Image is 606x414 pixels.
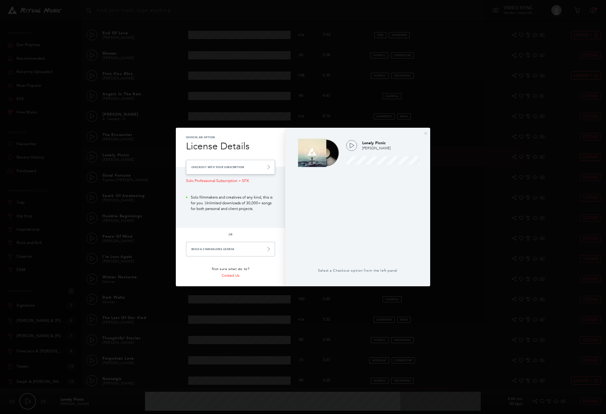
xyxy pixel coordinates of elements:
img: Lonely Picnic [295,135,341,169]
p: or [186,233,275,237]
p: Solo Professional Subscription + SFX [186,178,275,192]
a: Contact Us [222,274,239,278]
button: × [424,130,428,136]
p: [PERSON_NAME] [362,146,420,151]
a: Build a Standalone License [186,242,275,256]
h3: License Details [186,139,275,153]
a: Checkout with your Subscription [186,160,275,174]
p: Lonely Picnic [362,140,420,146]
p: Select a Checkout option from the left panel [295,268,420,274]
p: Not sure what do to? [186,267,275,272]
li: Solo filmmakers and creatives of any kind, this is for you. Unlimited downloads of 30,000+ songs ... [186,194,275,212]
p: Choose an Option [186,135,275,139]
